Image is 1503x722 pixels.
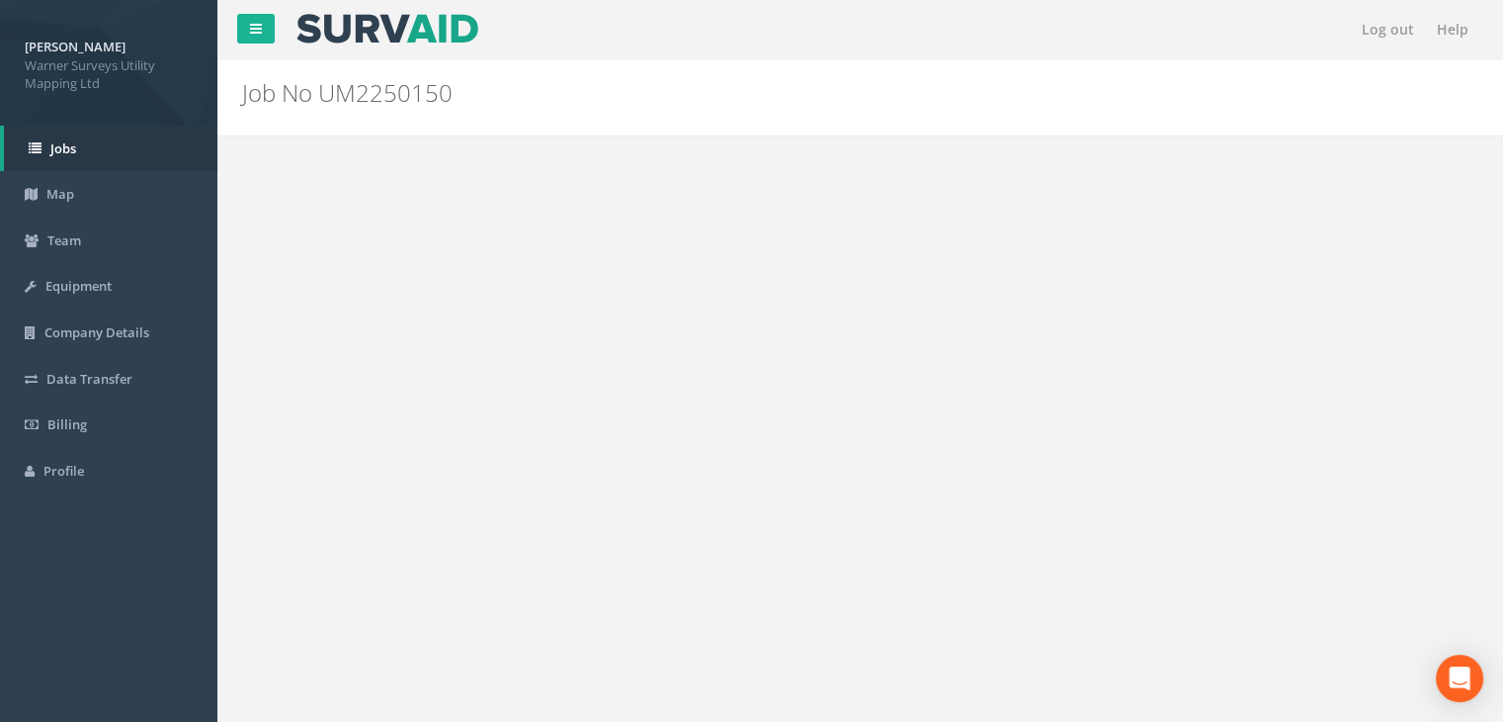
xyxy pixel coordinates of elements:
a: [PERSON_NAME] Warner Surveys Utility Mapping Ltd [25,33,193,93]
span: Map [46,185,74,203]
span: Billing [47,415,87,433]
img: job_detail_permit_to_dig.png [630,308,680,357]
a: Manhole [374,321,426,375]
label: Search: [1228,537,1459,567]
td: [DATE] [263,683,804,719]
h2: Job No UM2250150 [242,80,1268,106]
td: [DATE] [263,649,804,684]
button: Refresh [262,172,339,206]
img: job_detail_pgm.png [282,308,331,357]
span: Warner Surveys Utility Mapping Ltd [25,56,193,93]
th: Number of Shift Reports: activate to sort column ascending [804,579,1458,614]
td: 1 [804,649,1458,684]
th: Dates: activate to sort column ascending [263,579,804,614]
input: Search: [1278,537,1459,567]
h2: Shift Reports [262,470,1459,496]
img: job_detail_service_avoidance.png [497,308,546,357]
span: Company Details [44,323,149,341]
div: Open Intercom Messenger [1436,655,1483,702]
td: 2 [804,683,1458,719]
td: [DATE] [263,613,804,649]
button: Delete [1390,172,1459,206]
h2: Asset Data [262,251,1459,277]
p: Manhole [374,357,426,376]
span: Profile [43,462,84,480]
p: Service Avoidance [468,357,574,376]
label: Show entries [262,537,409,567]
button: Back to Job Numbers [342,172,514,206]
strong: [PERSON_NAME] [25,38,125,55]
p: Permit to Dig [617,357,694,376]
p: PGM [282,357,331,376]
span: Data Transfer [46,370,132,388]
td: 1 [804,613,1458,649]
span: Jobs [50,139,76,157]
img: job_detail_manhole.png [376,308,425,357]
select: Showentries [294,537,369,567]
a: Jobs [4,126,217,172]
span: Team [47,231,81,249]
span: Equipment [45,277,112,295]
